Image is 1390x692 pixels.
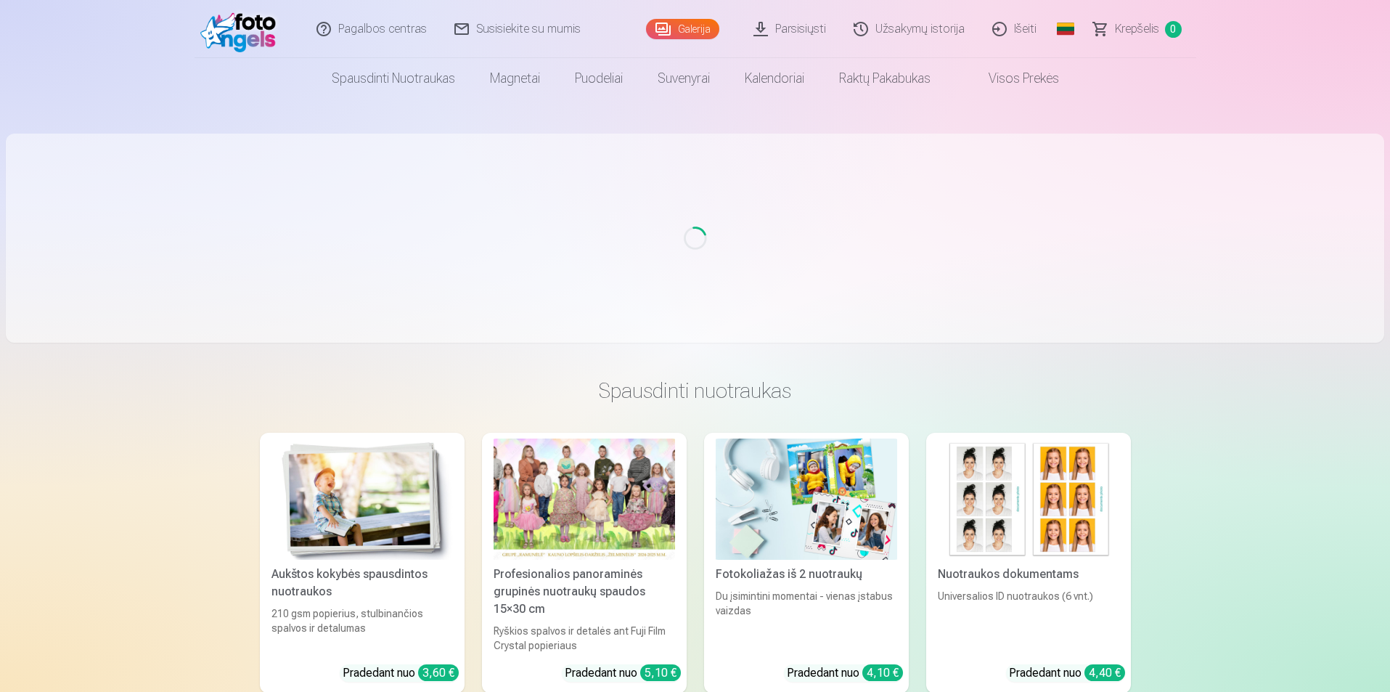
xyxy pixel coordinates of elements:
a: Kalendoriai [727,58,822,99]
div: 4,40 € [1084,664,1125,681]
div: Nuotraukos dokumentams [932,566,1125,583]
a: Magnetai [473,58,557,99]
a: Suvenyrai [640,58,727,99]
div: 5,10 € [640,664,681,681]
div: Universalios ID nuotraukos (6 vnt.) [932,589,1125,653]
div: Pradedant nuo [787,664,903,682]
a: Spausdinti nuotraukas [314,58,473,99]
span: 0 [1165,21,1182,38]
div: Profesionalios panoraminės grupinės nuotraukų spaudos 15×30 cm [488,566,681,618]
div: 3,60 € [418,664,459,681]
img: /fa5 [200,6,284,52]
div: Ryškios spalvos ir detalės ant Fuji Film Crystal popieriaus [488,624,681,653]
div: Pradedant nuo [343,664,459,682]
div: Pradedant nuo [565,664,681,682]
a: Puodeliai [557,58,640,99]
img: Aukštos kokybės spausdintos nuotraukos [271,439,453,560]
div: 210 gsm popierius, stulbinančios spalvos ir detalumas [266,606,459,653]
img: Nuotraukos dokumentams [938,439,1119,560]
div: Pradedant nuo [1009,664,1125,682]
div: 4,10 € [862,664,903,681]
div: Du įsimintini momentai - vienas įstabus vaizdas [710,589,903,653]
div: Aukštos kokybės spausdintos nuotraukos [266,566,459,601]
img: Fotokoliažas iš 2 nuotraukų [716,439,897,560]
h3: Spausdinti nuotraukas [271,378,1119,404]
a: Visos prekės [948,58,1076,99]
a: Galerija [646,19,719,39]
div: Fotokoliažas iš 2 nuotraukų [710,566,903,583]
span: Krepšelis [1115,20,1159,38]
a: Raktų pakabukas [822,58,948,99]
